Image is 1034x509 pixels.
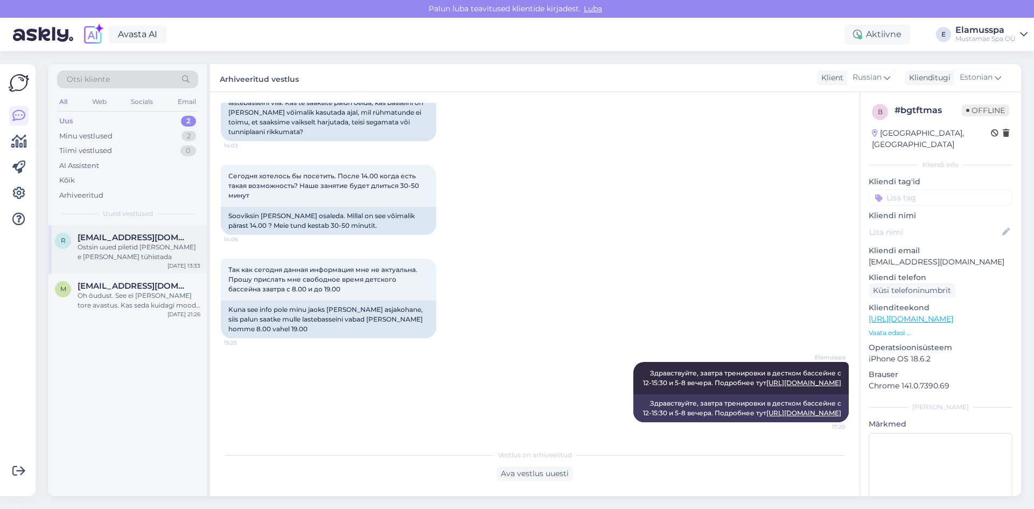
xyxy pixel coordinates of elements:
span: Offline [962,104,1009,116]
div: Oh õudust. See ei [PERSON_NAME] tore avastus. Kas seda kuidagi moodi on ehk võimalik veidi pikend... [78,291,200,310]
div: Sooviksin [PERSON_NAME] osaleda. Millal on see võimalik pärast 14.00 ? Meie tund kestab 30-50 min... [221,207,436,235]
div: [DATE] 13:33 [167,262,200,270]
a: [URL][DOMAIN_NAME] [869,314,953,324]
span: 14:06 [224,235,264,243]
p: Kliendi nimi [869,210,1012,221]
p: Kliendi telefon [869,272,1012,283]
span: rainlillevali@gmail.com [78,233,190,242]
p: Vaata edasi ... [869,328,1012,338]
div: Tere päevast! Sooviksin oma lapse iseseisvaks ujumiseks lastebasseini viia. Kas te saaksite palun... [221,84,436,141]
span: Russian [853,72,882,83]
div: Web [90,95,109,109]
div: Aktiivne [844,25,910,44]
a: [URL][DOMAIN_NAME] [766,409,841,417]
div: All [57,95,69,109]
div: Ostsin uued piletid [PERSON_NAME] e [PERSON_NAME] tühistada [78,242,200,262]
label: Arhiveeritud vestlus [220,71,299,85]
img: Askly Logo [9,73,29,93]
span: b [878,108,883,116]
p: Brauser [869,369,1012,380]
div: 2 [181,116,196,127]
p: Kliendi email [869,245,1012,256]
p: Operatsioonisüsteem [869,342,1012,353]
span: Сегодня хотелось бы посетить. После 14.00 когда есть такая возможность? Наше занятие будет длитьс... [228,172,421,199]
div: Elamusspa [955,26,1016,34]
div: Email [176,95,198,109]
p: [EMAIL_ADDRESS][DOMAIN_NAME] [869,256,1012,268]
span: mati.murrik@gmail.com [78,281,190,291]
span: Здравствуйте, завтра тренировки в дестком бассейне с 12-15:30 и 5-8 вечера. Подробнее тут [643,369,843,387]
div: Uus [59,116,73,127]
div: Tiimi vestlused [59,145,112,156]
div: Здравствуйте, завтра тренировки в дестком бассейне с 12-15:30 и 5-8 вечера. Подробнее тут [633,394,849,422]
span: Estonian [960,72,993,83]
span: 17:20 [805,423,846,431]
span: Elamusspa [805,353,846,361]
span: r [61,236,66,245]
p: Kliendi tag'id [869,176,1012,187]
span: Так как сегодня данная информация мне не актуальна. Прошу прислать мне свободное время детского б... [228,266,419,293]
a: Avasta AI [109,25,166,44]
span: 14:03 [224,142,264,150]
div: Ava vestlus uuesti [497,466,573,481]
div: Minu vestlused [59,131,113,142]
span: Vestlus on arhiveeritud [498,450,572,460]
a: [URL][DOMAIN_NAME] [766,379,841,387]
p: Klienditeekond [869,302,1012,313]
div: Arhiveeritud [59,190,103,201]
div: Klienditugi [905,72,951,83]
span: m [60,285,66,293]
div: [GEOGRAPHIC_DATA], [GEOGRAPHIC_DATA] [872,128,991,150]
p: Märkmed [869,419,1012,430]
span: Uued vestlused [103,209,153,219]
div: [DATE] 21:26 [167,310,200,318]
div: Socials [129,95,155,109]
div: E [936,27,951,42]
p: Chrome 141.0.7390.69 [869,380,1012,392]
div: AI Assistent [59,161,99,171]
span: Otsi kliente [67,74,110,85]
div: # bgtftmas [895,104,962,117]
div: [PERSON_NAME] [869,402,1012,412]
span: Luba [581,4,605,13]
span: 15:25 [224,339,264,347]
input: Lisa tag [869,190,1012,206]
img: explore-ai [82,23,104,46]
div: Kõik [59,175,75,186]
div: Küsi telefoninumbrit [869,283,955,298]
input: Lisa nimi [869,226,1000,238]
div: Kuna see info pole minu jaoks [PERSON_NAME] asjakohane, siis palun saatke mulle lastebasseini vab... [221,301,436,338]
div: 0 [180,145,196,156]
div: Kliendi info [869,160,1012,170]
div: Mustamäe Spa OÜ [955,34,1016,43]
div: Klient [817,72,843,83]
div: 2 [181,131,196,142]
p: iPhone OS 18.6.2 [869,353,1012,365]
a: ElamusspaMustamäe Spa OÜ [955,26,1028,43]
